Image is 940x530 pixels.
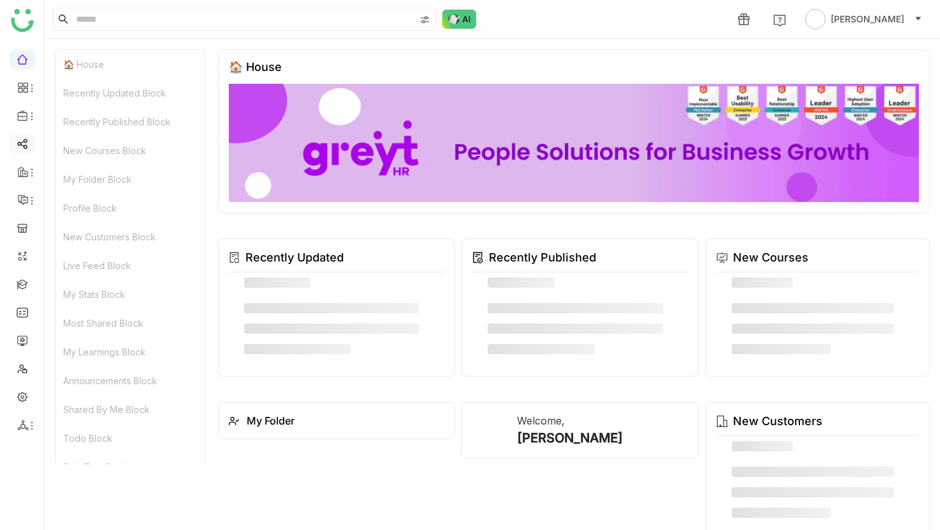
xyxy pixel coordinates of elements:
[831,12,904,26] span: [PERSON_NAME]
[517,413,564,428] div: Welcome,
[733,249,808,267] div: New Courses
[56,424,204,453] div: Todo Block
[805,9,826,29] img: avatar
[472,413,507,448] img: 6860d480bc89cb0674c8c7e9
[56,453,204,481] div: Rich Text Block
[247,413,295,428] div: My Folder
[56,251,204,280] div: Live Feed Block
[56,136,204,165] div: New Courses Block
[517,428,623,448] div: [PERSON_NAME]
[56,395,204,424] div: Shared By Me Block
[803,9,925,29] button: [PERSON_NAME]
[229,60,282,74] div: 🏠 House
[56,280,204,309] div: My Stats Block
[56,107,204,136] div: Recently Published Block
[245,249,344,267] div: Recently Updated
[56,50,204,79] div: 🏠 House
[442,10,477,29] img: ask-buddy-normal.svg
[229,84,919,202] img: 68ca8a786afc163911e2cfd3
[11,9,34,32] img: logo
[56,222,204,251] div: New Customers Block
[733,412,822,430] div: New Customers
[489,249,596,267] div: Recently Published
[56,194,204,222] div: Profile Block
[56,165,204,194] div: My Folder Block
[56,366,204,395] div: Announcements Block
[773,14,786,27] img: help.svg
[56,79,204,107] div: Recently Updated Block
[420,15,430,25] img: search-type.svg
[56,309,204,338] div: Most Shared Block
[56,338,204,366] div: My Learnings Block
